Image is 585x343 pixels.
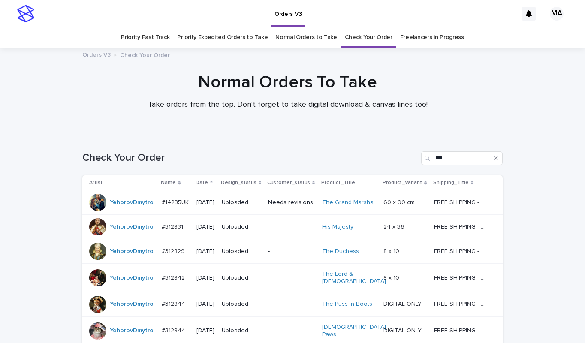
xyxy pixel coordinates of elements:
tr: YehorovDmytro #312829#312829 [DATE]Uploaded-The Duchess 8 x 108 x 10 FREE SHIPPING - preview in 1... [82,239,503,264]
a: Orders V3 [82,49,111,59]
a: YehorovDmytro [110,274,154,282]
p: 24 x 36 [383,222,406,231]
p: Needs revisions [268,199,315,206]
p: Uploaded [222,301,261,308]
p: Uploaded [222,248,261,255]
p: FREE SHIPPING - preview in 1-2 business days, after your approval delivery will take 10-12 busine... [434,197,489,206]
tr: YehorovDmytro #312842#312842 [DATE]Uploaded-The Lord & [DEMOGRAPHIC_DATA] 8 x 108 x 10 FREE SHIPP... [82,264,503,292]
a: The Puss In Boots [322,301,372,308]
p: FREE SHIPPING - preview in 1-2 business days, after your approval delivery will take 5-10 b.d. [434,299,489,308]
p: 60 x 90 cm [383,197,416,206]
p: #312842 [162,273,187,282]
p: [DATE] [196,248,215,255]
a: His Majesty [322,223,353,231]
tr: YehorovDmytro #312831#312831 [DATE]Uploaded-His Majesty 24 x 3624 x 36 FREE SHIPPING - preview in... [82,215,503,239]
a: Normal Orders to Take [275,27,337,48]
p: Design_status [221,178,256,187]
a: YehorovDmytro [110,199,154,206]
p: 8 x 10 [383,246,401,255]
p: Customer_status [267,178,310,187]
p: - [268,327,315,334]
p: Product_Title [321,178,355,187]
p: FREE SHIPPING - preview in 1-2 business days, after your approval delivery will take 5-10 b.d. [434,325,489,334]
p: [DATE] [196,327,215,334]
p: - [268,274,315,282]
p: Uploaded [222,274,261,282]
a: The Duchess [322,248,359,255]
a: The Lord & [DEMOGRAPHIC_DATA] [322,271,386,285]
p: [DATE] [196,223,215,231]
p: Product_Variant [383,178,422,187]
a: YehorovDmytro [110,248,154,255]
p: FREE SHIPPING - preview in 1-2 business days, after your approval delivery will take 5-10 b.d. [434,222,489,231]
p: - [268,223,315,231]
p: #312829 [162,246,187,255]
p: - [268,248,315,255]
img: stacker-logo-s-only.png [17,5,34,22]
p: #312831 [162,222,185,231]
p: FREE SHIPPING - preview in 1-2 business days, after your approval delivery will take 5-10 b.d. [434,273,489,282]
p: DIGITAL ONLY [383,299,423,308]
a: YehorovDmytro [110,327,154,334]
a: Priority Fast Track [121,27,169,48]
p: #312844 [162,299,187,308]
input: Search [421,151,503,165]
a: YehorovDmytro [110,301,154,308]
p: 8 x 10 [383,273,401,282]
p: Uploaded [222,199,261,206]
a: YehorovDmytro [110,223,154,231]
p: Uploaded [222,223,261,231]
h1: Check Your Order [82,152,418,164]
p: [DATE] [196,301,215,308]
p: Name [161,178,176,187]
p: #14235UK [162,197,190,206]
p: DIGITAL ONLY [383,325,423,334]
tr: YehorovDmytro #312844#312844 [DATE]Uploaded-The Puss In Boots DIGITAL ONLYDIGITAL ONLY FREE SHIPP... [82,292,503,316]
p: Take orders from the top. Don't forget to take digital download & canvas lines too! [116,100,459,110]
a: [DEMOGRAPHIC_DATA] Paws [322,324,386,338]
p: [DATE] [196,274,215,282]
a: Priority Expedited Orders to Take [177,27,268,48]
p: Check Your Order [120,50,170,59]
div: MA [550,7,564,21]
p: - [268,301,315,308]
p: Date [196,178,208,187]
a: Freelancers in Progress [400,27,464,48]
p: Uploaded [222,327,261,334]
a: Check Your Order [345,27,392,48]
h1: Normal Orders To Take [78,72,498,93]
a: The Grand Marshal [322,199,375,206]
p: [DATE] [196,199,215,206]
p: Shipping_Title [433,178,469,187]
p: FREE SHIPPING - preview in 1-2 business days, after your approval delivery will take 5-10 b.d. [434,246,489,255]
p: #312844 [162,325,187,334]
tr: YehorovDmytro #14235UK#14235UK [DATE]UploadedNeeds revisionsThe Grand Marshal 60 x 90 cm60 x 90 c... [82,190,503,215]
p: Artist [89,178,103,187]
